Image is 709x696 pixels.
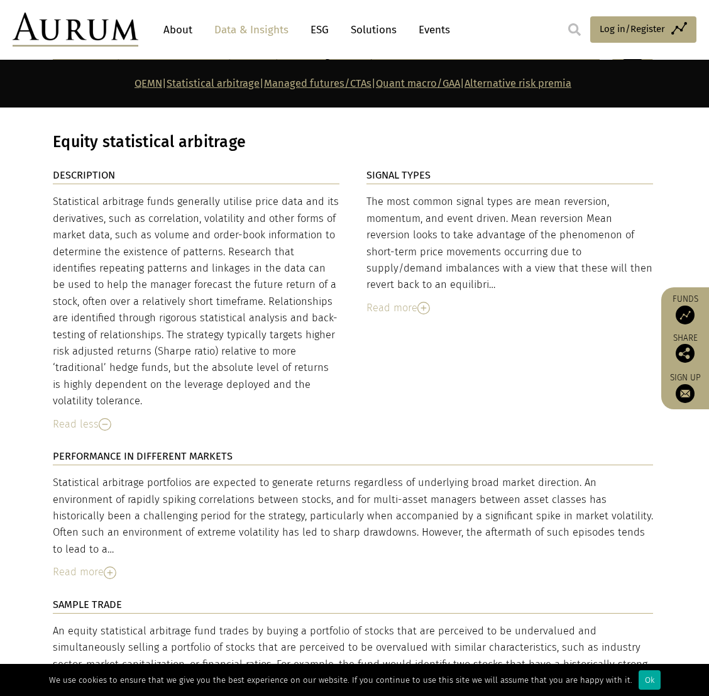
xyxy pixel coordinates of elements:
img: Sign up to our newsletter [676,384,695,403]
img: search.svg [568,23,581,36]
a: Statistical arbitrage [167,77,260,89]
img: Access Funds [676,306,695,324]
div: Share [668,334,703,363]
strong: DESCRIPTION [53,169,115,181]
img: Read More [417,302,430,314]
strong: | | | | [135,77,571,89]
strong: PERFORMANCE IN DIFFERENT MARKETS [53,450,233,462]
div: Read more [366,300,653,316]
div: Statistical arbitrage funds generally utilise price data and its derivatives, such as correlation... [53,194,339,409]
a: Alternative risk premia [464,77,571,89]
img: Read Less [99,418,111,431]
a: Data & Insights [208,18,295,41]
a: Funds [668,294,703,324]
div: Read less [53,416,339,433]
h3: Equity statistical arbitrage [53,133,653,152]
a: QEMN [135,77,162,89]
a: Events [412,18,450,41]
div: Statistical arbitrage portfolios are expected to generate returns regardless of underlying broad ... [53,475,653,558]
strong: SIGNAL TYPES [366,169,431,181]
div: Ok [639,670,661,690]
a: About [157,18,199,41]
strong: SAMPLE TRADE [53,599,122,610]
a: Solutions [344,18,403,41]
div: The most common signal types are mean reversion, momentum, and event driven. Mean reversion Mean ... [366,194,653,293]
div: An equity statistical arbitrage fund trades by buying a portfolio of stocks that are perceived to... [53,623,653,690]
img: Share this post [676,344,695,363]
a: Quant macro/GAA [376,77,460,89]
a: Managed futures/CTAs [264,77,371,89]
a: ESG [304,18,335,41]
img: Read More [104,566,116,579]
span: Log in/Register [600,21,665,36]
a: Sign up [668,372,703,403]
div: Read more [53,564,653,580]
img: Aurum [13,13,138,47]
a: Log in/Register [590,16,696,43]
